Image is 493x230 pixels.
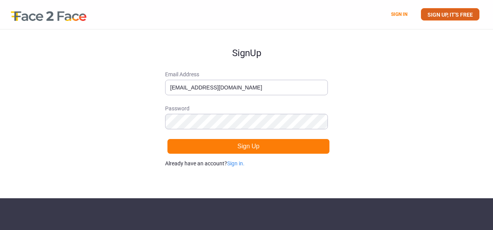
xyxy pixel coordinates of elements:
a: SIGN IN [391,12,407,17]
span: Email Address [165,70,328,78]
button: Sign Up [167,139,330,154]
span: Password [165,105,328,112]
input: Email Address [165,80,328,95]
h1: Sign Up [165,29,328,58]
a: SIGN UP, IT'S FREE [421,8,479,21]
p: Already have an account? [165,160,328,167]
input: Password [165,114,328,129]
a: Sign in. [227,160,245,166]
